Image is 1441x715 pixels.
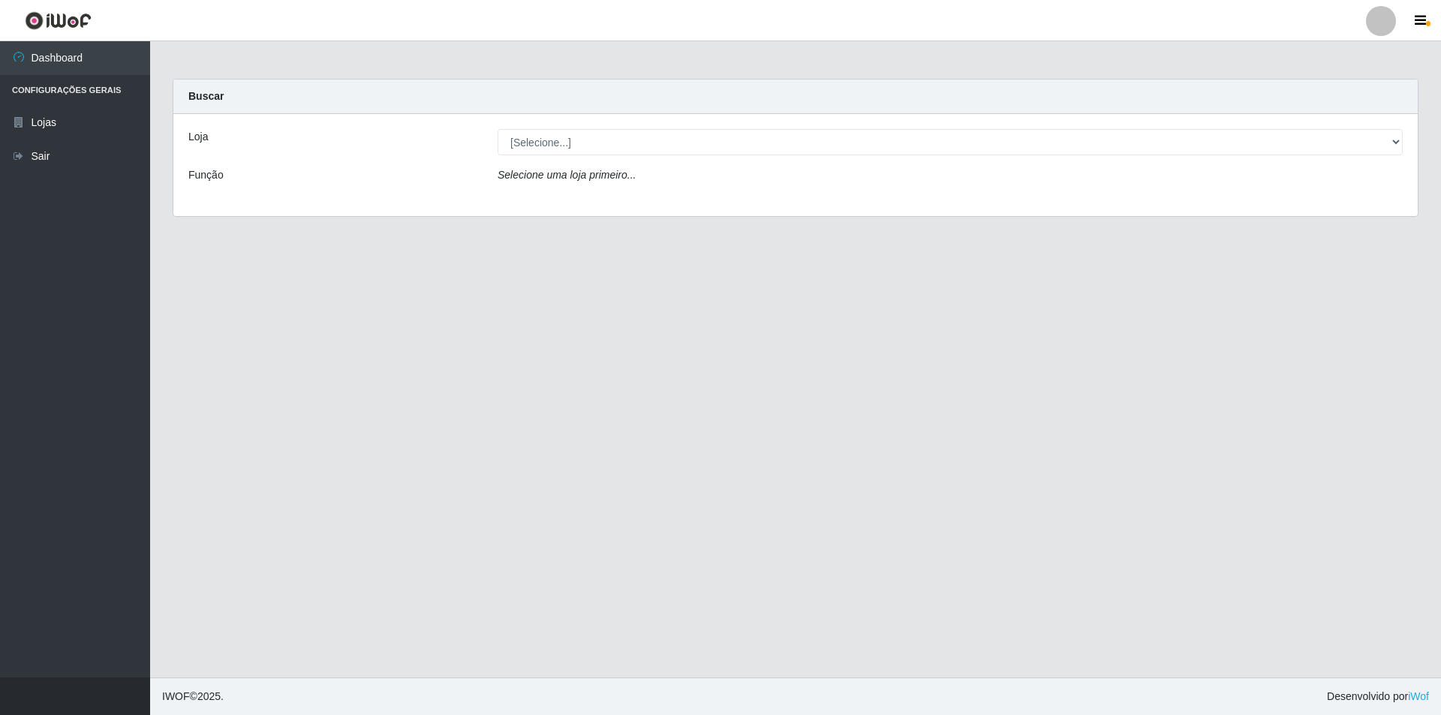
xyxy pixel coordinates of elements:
label: Loja [188,129,208,145]
span: IWOF [162,690,190,702]
img: CoreUI Logo [25,11,92,30]
i: Selecione uma loja primeiro... [498,169,636,181]
span: Desenvolvido por [1327,689,1429,704]
a: iWof [1408,690,1429,702]
span: © 2025 . [162,689,224,704]
strong: Buscar [188,90,224,102]
label: Função [188,167,224,183]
